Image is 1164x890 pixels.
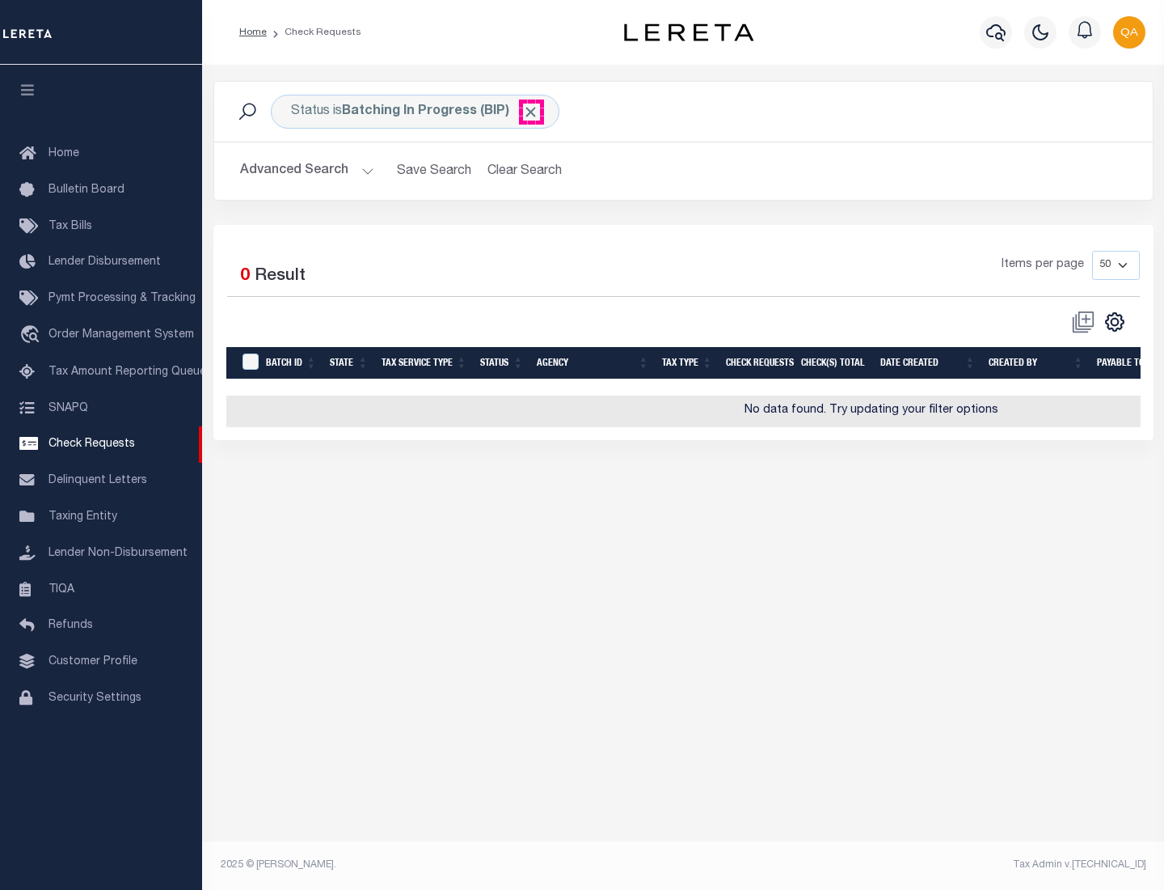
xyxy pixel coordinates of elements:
[795,347,874,380] th: Check(s) Total
[271,95,559,129] div: Status is
[48,620,93,631] span: Refunds
[874,347,982,380] th: Date Created: activate to sort column ascending
[522,104,539,121] span: Click to Remove
[48,148,79,159] span: Home
[209,858,684,872] div: 2025 © [PERSON_NAME].
[982,347,1090,380] th: Created By: activate to sort column ascending
[19,325,45,346] i: travel_explore
[48,293,196,304] span: Pymt Processing & Tracking
[48,184,124,196] span: Bulletin Board
[375,347,474,380] th: Tax Service Type: activate to sort column ascending
[474,347,530,380] th: Status: activate to sort column ascending
[48,221,92,232] span: Tax Bills
[695,858,1146,872] div: Tax Admin v.[TECHNICAL_ID]
[239,28,267,37] a: Home
[255,264,306,290] label: Result
[48,693,141,704] span: Security Settings
[1002,256,1084,274] span: Items per page
[387,155,481,187] button: Save Search
[342,105,539,118] b: Batching In Progress (BIP)
[267,25,361,40] li: Check Requests
[48,583,74,595] span: TIQA
[48,402,88,413] span: SNAPQ
[624,23,753,41] img: logo-dark.svg
[656,347,719,380] th: Tax Type: activate to sort column ascending
[48,439,135,450] span: Check Requests
[1113,16,1145,49] img: svg+xml;base64,PHN2ZyB4bWxucz0iaHR0cDovL3d3dy53My5vcmcvMjAwMC9zdmciIHBvaW50ZXItZXZlbnRzPSJub25lIi...
[323,347,375,380] th: State: activate to sort column ascending
[259,347,323,380] th: Batch Id: activate to sort column ascending
[48,656,137,667] span: Customer Profile
[240,268,250,285] span: 0
[530,347,656,380] th: Agency: activate to sort column ascending
[48,329,194,341] span: Order Management System
[481,155,569,187] button: Clear Search
[48,548,188,559] span: Lender Non-Disbursement
[48,511,117,523] span: Taxing Entity
[48,256,161,268] span: Lender Disbursement
[48,367,206,378] span: Tax Amount Reporting Queue
[719,347,795,380] th: Check Requests
[240,155,374,187] button: Advanced Search
[48,475,147,486] span: Delinquent Letters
